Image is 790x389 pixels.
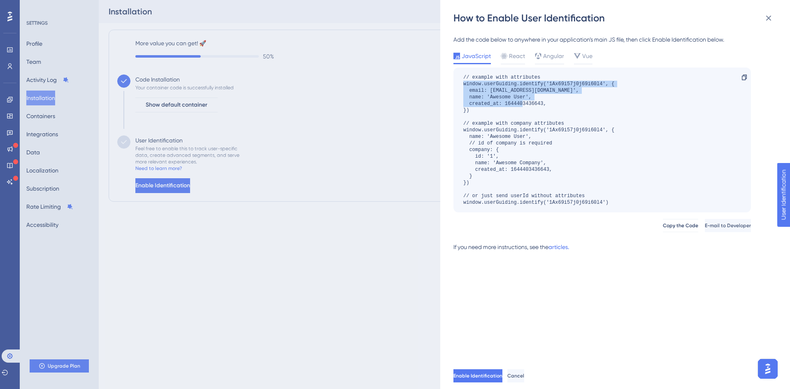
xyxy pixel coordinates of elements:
button: Cancel [507,369,524,382]
iframe: UserGuiding AI Assistant Launcher [755,356,780,381]
span: JavaScript [462,51,491,61]
a: articles. [548,242,569,259]
button: E-mail to Developer [705,219,751,232]
span: React [509,51,525,61]
span: Copy the Code [663,222,698,229]
span: E-mail to Developer [705,222,751,229]
span: Enable Identification [453,373,502,379]
span: Angular [543,51,564,61]
div: Add the code below to anywhere in your application’s main JS file, then click Enable Identificati... [453,35,751,44]
div: // example with attributes window.userGuiding.identify('1Ax69i57j0j69i60l4', { email: [EMAIL_ADDR... [463,74,614,206]
span: Vue [582,51,592,61]
span: Cancel [507,373,524,379]
button: Copy the Code [663,219,698,232]
div: If you need more instructions, see the [453,242,548,252]
button: Enable Identification [453,369,502,382]
span: User Identification [7,2,57,12]
div: How to Enable User Identification [453,12,778,25]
